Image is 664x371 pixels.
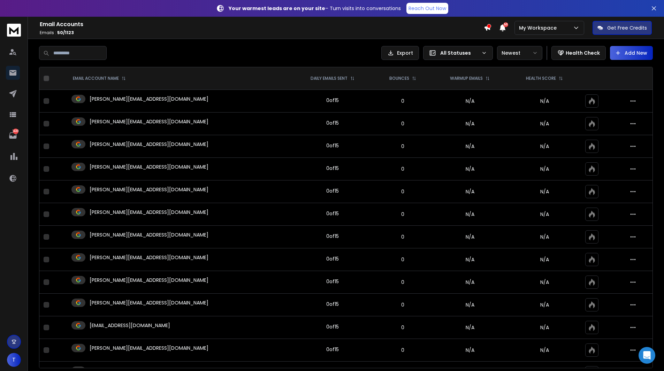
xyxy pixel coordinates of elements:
[512,256,577,263] p: N/A
[7,353,21,367] button: T
[378,279,427,286] p: 0
[326,255,339,262] div: 0 of 15
[450,76,483,81] p: WARMUP EMAILS
[432,339,508,362] td: N/A
[389,76,409,81] p: BOUNCES
[378,233,427,240] p: 0
[7,24,21,37] img: logo
[432,316,508,339] td: N/A
[639,347,655,364] div: Open Intercom Messenger
[432,135,508,158] td: N/A
[326,323,339,330] div: 0 of 15
[512,211,577,218] p: N/A
[440,49,479,56] p: All Statuses
[607,24,647,31] p: Get Free Credits
[326,301,339,308] div: 0 of 15
[326,119,339,126] div: 0 of 15
[551,46,606,60] button: Health Check
[378,98,427,105] p: 0
[90,299,208,306] p: [PERSON_NAME][EMAIL_ADDRESS][DOMAIN_NAME]
[326,346,339,353] div: 0 of 15
[503,22,508,27] span: 50
[229,5,401,12] p: – Turn visits into conversations
[378,301,427,308] p: 0
[311,76,348,81] p: DAILY EMAILS SENT
[512,347,577,354] p: N/A
[73,76,126,81] div: EMAIL ACCOUNT NAME
[378,324,427,331] p: 0
[90,231,208,238] p: [PERSON_NAME][EMAIL_ADDRESS][DOMAIN_NAME]
[512,324,577,331] p: N/A
[406,3,448,14] a: Reach Out Now
[512,165,577,172] p: N/A
[57,30,74,36] span: 50 / 1123
[90,254,208,261] p: [PERSON_NAME][EMAIL_ADDRESS][DOMAIN_NAME]
[326,233,339,240] div: 0 of 15
[6,129,20,142] a: 1430
[432,90,508,113] td: N/A
[90,163,208,170] p: [PERSON_NAME][EMAIL_ADDRESS][DOMAIN_NAME]
[497,46,542,60] button: Newest
[378,165,427,172] p: 0
[90,118,208,125] p: [PERSON_NAME][EMAIL_ADDRESS][DOMAIN_NAME]
[519,24,559,31] p: My Workspace
[326,210,339,217] div: 0 of 15
[512,233,577,240] p: N/A
[432,271,508,294] td: N/A
[378,143,427,150] p: 0
[40,30,484,36] p: Emails :
[432,180,508,203] td: N/A
[90,345,208,351] p: [PERSON_NAME][EMAIL_ADDRESS][DOMAIN_NAME]
[432,113,508,135] td: N/A
[381,46,419,60] button: Export
[90,186,208,193] p: [PERSON_NAME][EMAIL_ADDRESS][DOMAIN_NAME]
[566,49,600,56] p: Health Check
[512,120,577,127] p: N/A
[40,20,484,29] h1: Email Accounts
[378,256,427,263] p: 0
[512,143,577,150] p: N/A
[526,76,556,81] p: HEALTH SCORE
[593,21,652,35] button: Get Free Credits
[13,129,18,134] p: 1430
[432,226,508,248] td: N/A
[512,98,577,105] p: N/A
[90,95,208,102] p: [PERSON_NAME][EMAIL_ADDRESS][DOMAIN_NAME]
[326,165,339,172] div: 0 of 15
[512,279,577,286] p: N/A
[326,278,339,285] div: 0 of 15
[409,5,446,12] p: Reach Out Now
[90,322,170,329] p: [EMAIL_ADDRESS][DOMAIN_NAME]
[90,209,208,216] p: [PERSON_NAME][EMAIL_ADDRESS][DOMAIN_NAME]
[512,188,577,195] p: N/A
[326,97,339,104] div: 0 of 15
[432,158,508,180] td: N/A
[326,187,339,194] div: 0 of 15
[90,141,208,148] p: [PERSON_NAME][EMAIL_ADDRESS][DOMAIN_NAME]
[229,5,325,12] strong: Your warmest leads are on your site
[378,120,427,127] p: 0
[432,248,508,271] td: N/A
[432,203,508,226] td: N/A
[326,142,339,149] div: 0 of 15
[610,46,653,60] button: Add New
[378,188,427,195] p: 0
[378,211,427,218] p: 0
[432,294,508,316] td: N/A
[90,277,208,284] p: [PERSON_NAME][EMAIL_ADDRESS][DOMAIN_NAME]
[378,347,427,354] p: 0
[512,301,577,308] p: N/A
